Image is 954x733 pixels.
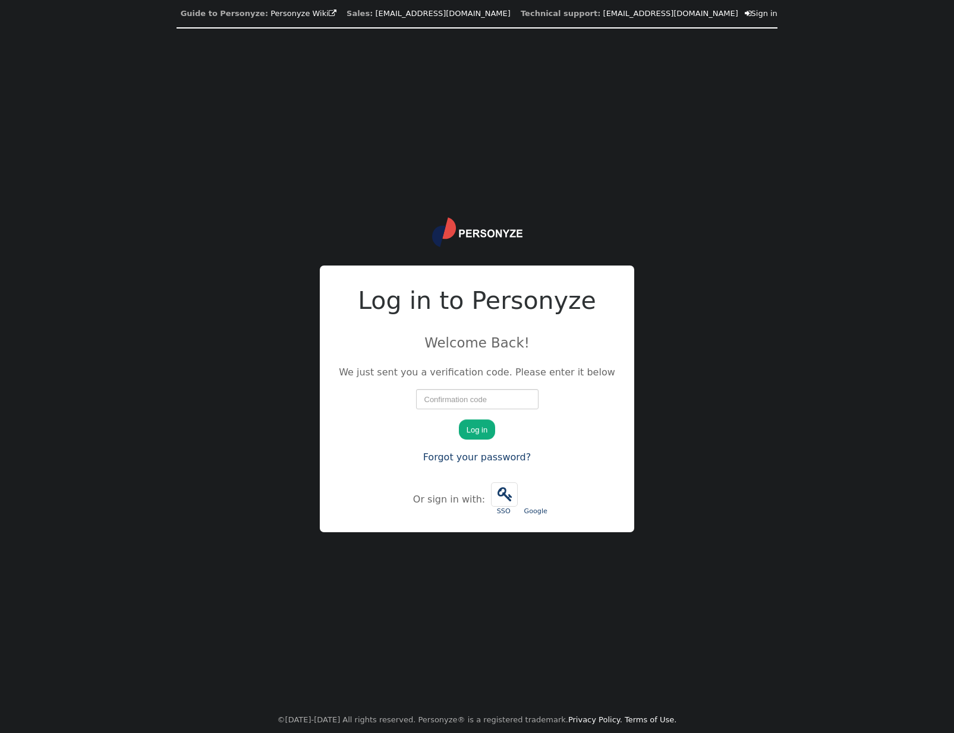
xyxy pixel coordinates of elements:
div: Or sign in with: [413,492,488,507]
img: logo.svg [432,217,522,247]
a: [EMAIL_ADDRESS][DOMAIN_NAME] [376,9,511,18]
span:  [492,483,517,506]
div: SSO [491,507,516,517]
a: Google [521,477,550,523]
span:  [329,10,336,17]
span:  [745,10,751,17]
a: [EMAIL_ADDRESS][DOMAIN_NAME] [603,9,738,18]
input: Confirmation code [416,389,539,409]
b: Technical support: [521,9,600,18]
iframe: Sign in with Google Button [517,482,555,508]
a:  SSO [488,476,521,523]
a: Forgot your password? [423,451,531,463]
a: Terms of Use. [625,715,677,724]
a: Sign in [745,9,777,18]
a: Personyze Wiki [270,9,336,18]
h2: Log in to Personyze [339,283,615,320]
p: We just sent you a verification code. Please enter it below [339,365,615,380]
button: Log in [459,419,495,440]
p: Welcome Back! [339,333,615,353]
b: Sales: [347,9,373,18]
b: Guide to Personyze: [181,9,268,18]
a: Privacy Policy. [568,715,622,724]
div: Google [524,507,547,517]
